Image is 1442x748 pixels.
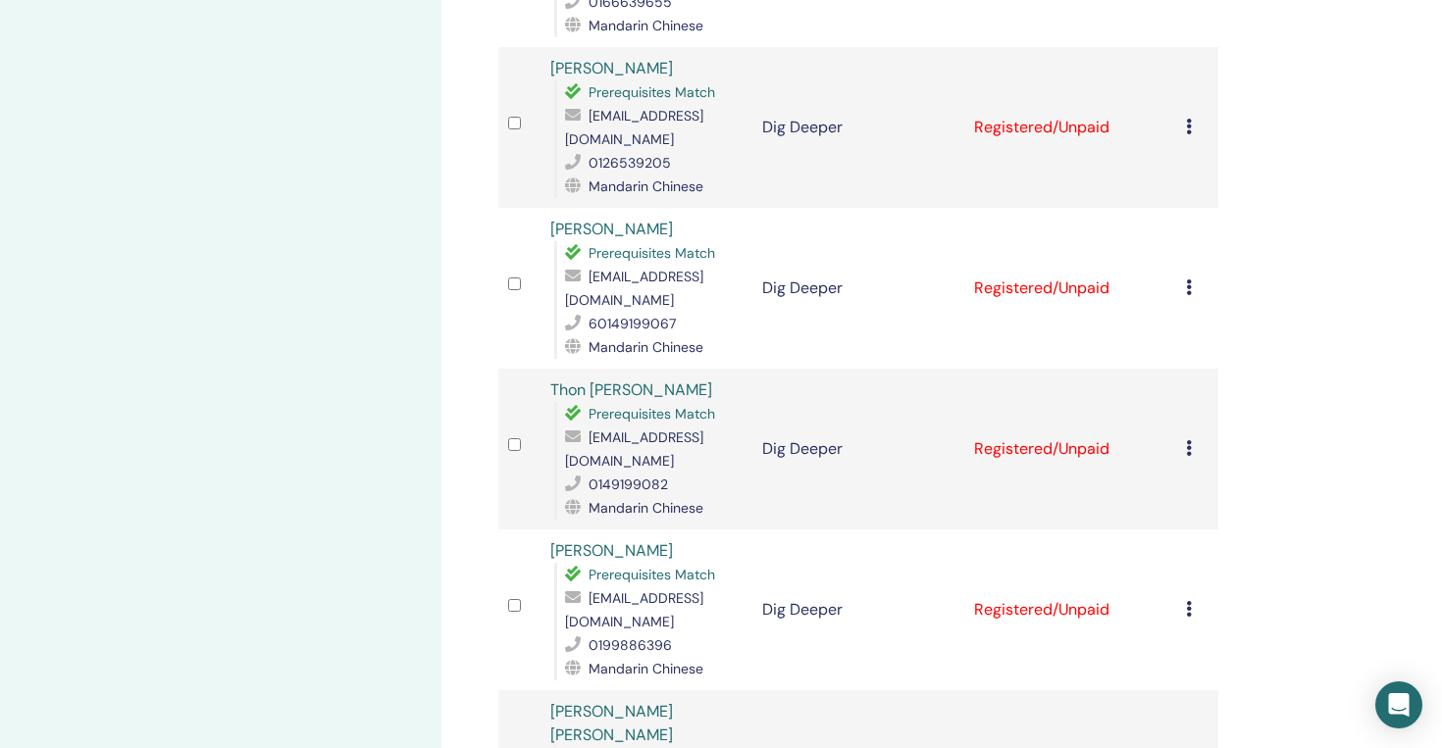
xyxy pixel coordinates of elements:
span: Mandarin Chinese [589,177,703,195]
span: 0199886396 [589,636,672,654]
a: Thon [PERSON_NAME] [550,379,712,400]
div: Open Intercom Messenger [1375,681,1422,728]
span: Mandarin Chinese [589,660,703,677]
span: Prerequisites Match [589,405,715,423]
span: Prerequisites Match [589,244,715,262]
span: Mandarin Chinese [589,17,703,34]
td: Dig Deeper [752,208,964,369]
a: [PERSON_NAME] [550,219,673,239]
a: [PERSON_NAME] [550,540,673,561]
a: [PERSON_NAME] [550,58,673,78]
span: [EMAIL_ADDRESS][DOMAIN_NAME] [565,107,703,148]
span: Prerequisites Match [589,83,715,101]
span: [EMAIL_ADDRESS][DOMAIN_NAME] [565,268,703,309]
td: Dig Deeper [752,47,964,208]
span: Prerequisites Match [589,566,715,583]
span: Mandarin Chinese [589,499,703,517]
a: [PERSON_NAME] [PERSON_NAME] [550,701,673,745]
span: [EMAIL_ADDRESS][DOMAIN_NAME] [565,428,703,470]
span: 0149199082 [589,475,668,493]
td: Dig Deeper [752,369,964,529]
span: 60149199067 [589,315,676,332]
td: Dig Deeper [752,529,964,690]
span: 0126539205 [589,154,671,172]
span: Mandarin Chinese [589,338,703,356]
span: [EMAIL_ADDRESS][DOMAIN_NAME] [565,589,703,630]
